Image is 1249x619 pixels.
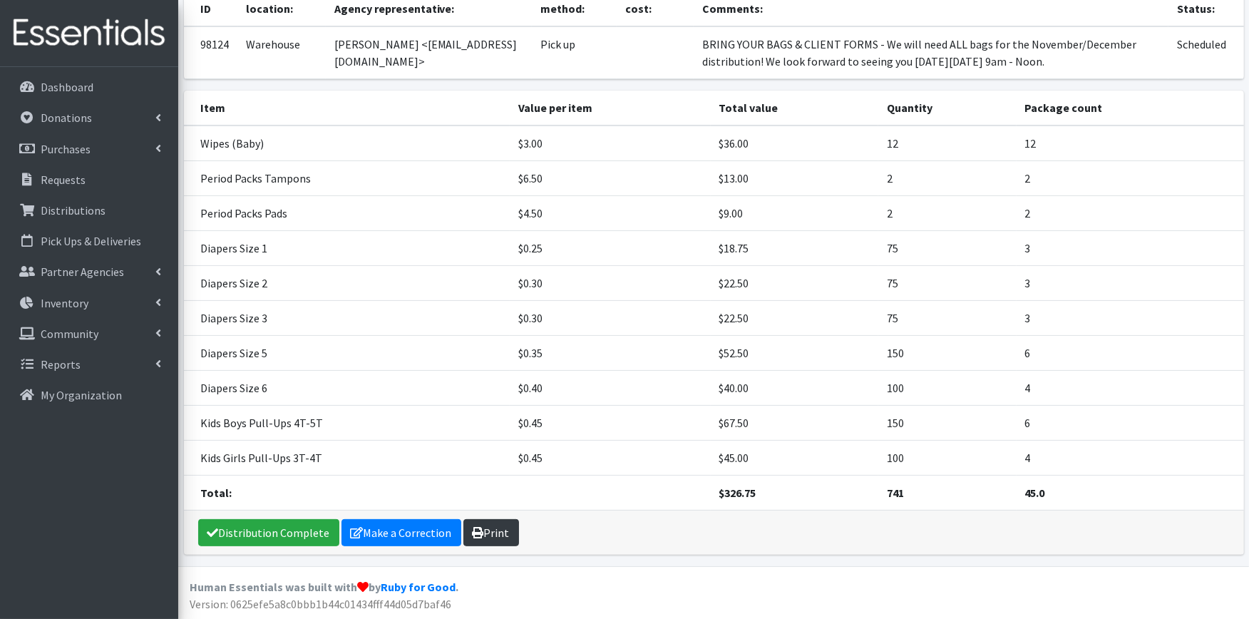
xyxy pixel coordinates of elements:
[1017,441,1244,476] td: 4
[878,301,1017,336] td: 75
[184,26,238,79] td: 98124
[711,161,878,196] td: $13.00
[184,336,510,371] td: Diapers Size 5
[1017,91,1244,126] th: Package count
[1017,336,1244,371] td: 6
[6,350,173,379] a: Reports
[190,597,451,611] span: Version: 0625efe5a8c0bbb1b44c01434fff44d05d7baf46
[41,357,81,372] p: Reports
[878,406,1017,441] td: 150
[6,135,173,163] a: Purchases
[201,486,232,500] strong: Total:
[878,266,1017,301] td: 75
[878,91,1017,126] th: Quantity
[6,9,173,57] img: HumanEssentials
[463,519,519,546] a: Print
[341,519,461,546] a: Make a Correction
[6,103,173,132] a: Donations
[6,196,173,225] a: Distributions
[6,227,173,255] a: Pick Ups & Deliveries
[41,173,86,187] p: Requests
[184,126,510,161] td: Wipes (Baby)
[184,161,510,196] td: Period Packs Tampons
[1017,161,1244,196] td: 2
[6,257,173,286] a: Partner Agencies
[41,265,124,279] p: Partner Agencies
[719,486,756,500] strong: $326.75
[184,266,510,301] td: Diapers Size 2
[878,371,1017,406] td: 100
[6,289,173,317] a: Inventory
[184,91,510,126] th: Item
[41,142,91,156] p: Purchases
[184,441,510,476] td: Kids Girls Pull-Ups 3T-4T
[1168,26,1243,79] td: Scheduled
[184,301,510,336] td: Diapers Size 3
[510,301,711,336] td: $0.30
[711,196,878,231] td: $9.00
[711,301,878,336] td: $22.50
[1017,406,1244,441] td: 6
[711,231,878,266] td: $18.75
[510,196,711,231] td: $4.50
[6,319,173,348] a: Community
[711,406,878,441] td: $67.50
[1025,486,1045,500] strong: 45.0
[887,486,904,500] strong: 741
[184,371,510,406] td: Diapers Size 6
[878,126,1017,161] td: 12
[1017,126,1244,161] td: 12
[41,234,141,248] p: Pick Ups & Deliveries
[711,266,878,301] td: $22.50
[711,336,878,371] td: $52.50
[711,91,878,126] th: Total value
[510,441,711,476] td: $0.45
[184,231,510,266] td: Diapers Size 1
[510,336,711,371] td: $0.35
[510,406,711,441] td: $0.45
[381,580,456,594] a: Ruby for Good
[6,165,173,194] a: Requests
[184,406,510,441] td: Kids Boys Pull-Ups 4T-5T
[1017,371,1244,406] td: 4
[711,371,878,406] td: $40.00
[510,126,711,161] td: $3.00
[711,126,878,161] td: $36.00
[1017,266,1244,301] td: 3
[41,296,88,310] p: Inventory
[1017,301,1244,336] td: 3
[41,111,92,125] p: Donations
[694,26,1169,79] td: BRING YOUR BAGS & CLIENT FORMS - We will need ALL bags for the November/December distribution! We...
[184,196,510,231] td: Period Packs Pads
[41,80,93,94] p: Dashboard
[510,91,711,126] th: Value per item
[41,388,122,402] p: My Organization
[510,231,711,266] td: $0.25
[6,73,173,101] a: Dashboard
[878,231,1017,266] td: 75
[41,203,106,218] p: Distributions
[878,161,1017,196] td: 2
[510,266,711,301] td: $0.30
[510,371,711,406] td: $0.40
[190,580,458,594] strong: Human Essentials was built with by .
[238,26,326,79] td: Warehouse
[198,519,339,546] a: Distribution Complete
[1017,231,1244,266] td: 3
[711,441,878,476] td: $45.00
[510,161,711,196] td: $6.50
[878,336,1017,371] td: 150
[6,381,173,409] a: My Organization
[326,26,533,79] td: [PERSON_NAME] <[EMAIL_ADDRESS][DOMAIN_NAME]>
[1017,196,1244,231] td: 2
[532,26,617,79] td: Pick up
[878,441,1017,476] td: 100
[878,196,1017,231] td: 2
[41,327,98,341] p: Community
